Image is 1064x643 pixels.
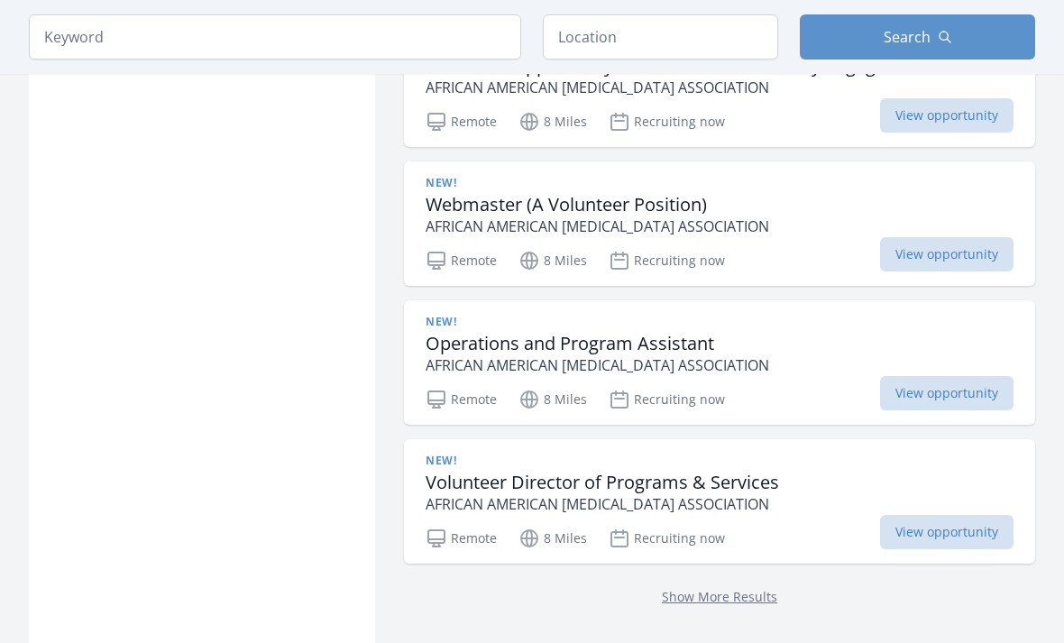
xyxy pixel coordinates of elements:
span: Search [884,26,931,48]
a: New! Volunteer Opportunity - Director of Community Engagement AFRICAN AMERICAN [MEDICAL_DATA] ASS... [404,23,1035,148]
h3: Volunteer Director of Programs & Services [426,473,779,494]
p: Recruiting now [609,528,725,550]
p: 8 Miles [518,112,587,133]
p: AFRICAN AMERICAN [MEDICAL_DATA] ASSOCIATION [426,494,779,516]
p: Recruiting now [609,390,725,411]
p: AFRICAN AMERICAN [MEDICAL_DATA] ASSOCIATION [426,78,930,99]
p: Remote [426,390,497,411]
span: View opportunity [880,516,1014,550]
p: Recruiting now [609,251,725,272]
input: Location [543,14,778,60]
a: New! Webmaster (A Volunteer Position) AFRICAN AMERICAN [MEDICAL_DATA] ASSOCIATION Remote 8 Miles ... [404,162,1035,287]
button: Search [800,14,1035,60]
p: AFRICAN AMERICAN [MEDICAL_DATA] ASSOCIATION [426,216,769,238]
span: View opportunity [880,238,1014,272]
p: Remote [426,112,497,133]
span: New! [426,177,456,191]
span: View opportunity [880,99,1014,133]
p: Remote [426,251,497,272]
p: Recruiting now [609,112,725,133]
h3: Operations and Program Assistant [426,334,769,355]
p: 8 Miles [518,251,587,272]
span: New! [426,455,456,469]
p: Remote [426,528,497,550]
h3: Webmaster (A Volunteer Position) [426,195,769,216]
p: 8 Miles [518,528,587,550]
p: AFRICAN AMERICAN [MEDICAL_DATA] ASSOCIATION [426,355,769,377]
a: Show More Results [662,589,777,606]
p: 8 Miles [518,390,587,411]
span: New! [426,316,456,330]
a: New! Operations and Program Assistant AFRICAN AMERICAN [MEDICAL_DATA] ASSOCIATION Remote 8 Miles ... [404,301,1035,426]
span: View opportunity [880,377,1014,411]
a: New! Volunteer Director of Programs & Services AFRICAN AMERICAN [MEDICAL_DATA] ASSOCIATION Remote... [404,440,1035,565]
input: Keyword [29,14,521,60]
